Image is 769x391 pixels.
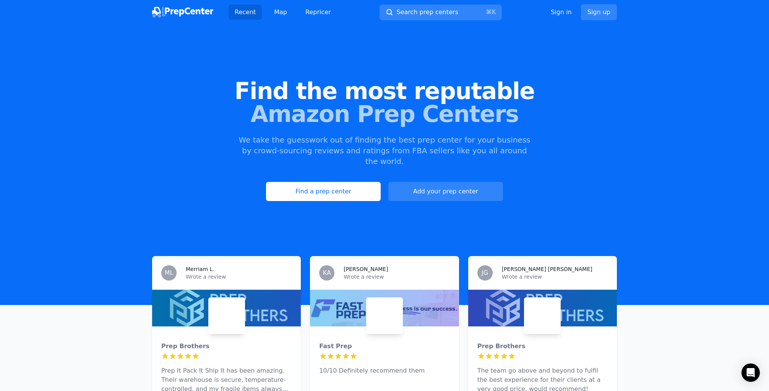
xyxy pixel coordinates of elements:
kbd: ⌘ [486,8,492,16]
div: Prep Brothers [477,342,608,351]
a: Sign up [581,4,617,20]
p: 10/10 Definitely recommend them [319,366,449,375]
span: Search prep centers [396,8,458,17]
p: We take the guesswork out of finding the best prep center for your business by crowd-sourcing rev... [238,135,531,167]
img: Prep Brothers [210,299,243,333]
a: Find a prep center [266,182,381,201]
a: Repricer [299,5,337,20]
div: Fast Prep [319,342,449,351]
div: Open Intercom Messenger [741,363,760,382]
p: Wrote a review [186,273,292,281]
h3: [PERSON_NAME] [344,265,388,273]
a: Add your prep center [388,182,503,201]
img: PrepCenter [152,7,213,18]
a: Recent [229,5,262,20]
a: Map [268,5,293,20]
button: Search prep centers⌘K [380,5,502,20]
h3: Merriam L. [186,265,214,273]
h3: [PERSON_NAME] [PERSON_NAME] [502,265,592,273]
span: KA [323,270,331,276]
p: Wrote a review [502,273,608,281]
div: Prep Brothers [161,342,292,351]
img: Fast Prep [368,299,401,333]
span: JG [482,270,488,276]
span: Amazon Prep Centers [12,102,757,125]
span: Find the most reputable [12,79,757,102]
kbd: K [492,8,496,16]
p: Wrote a review [344,273,449,281]
img: Prep Brothers [526,299,559,333]
span: ML [165,270,174,276]
a: Sign in [551,8,572,17]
